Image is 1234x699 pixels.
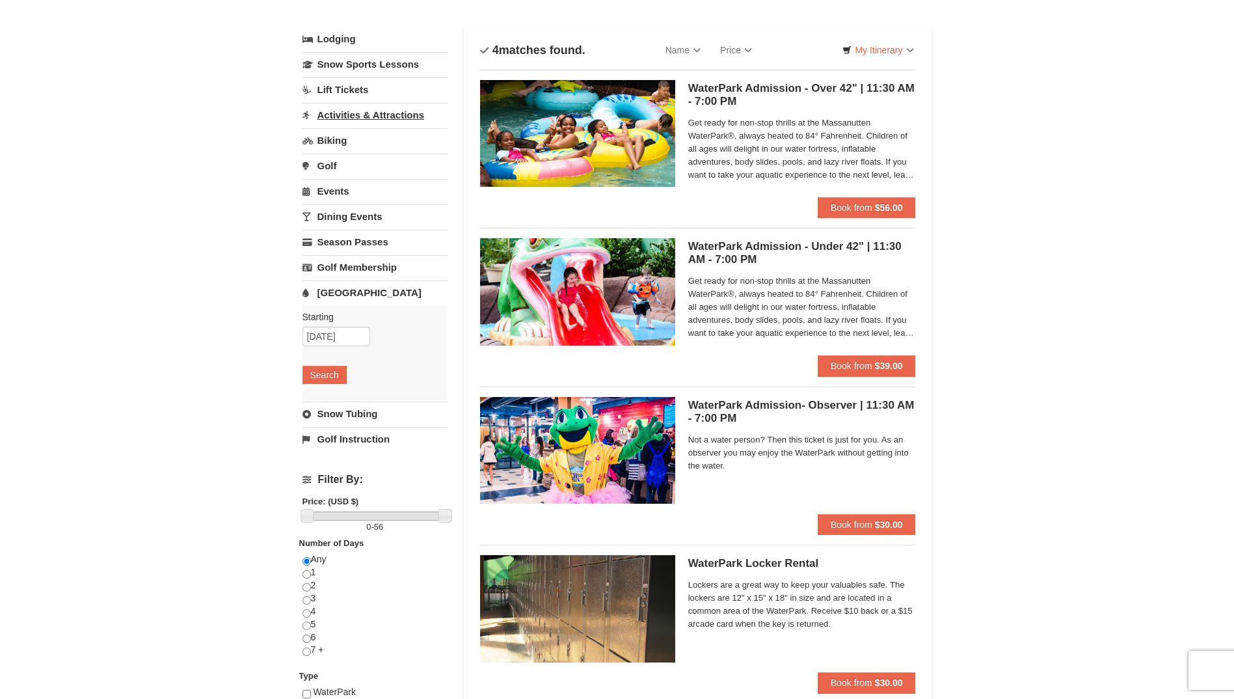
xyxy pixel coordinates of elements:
span: Get ready for non-stop thrills at the Massanutten WaterPark®, always heated to 84° Fahrenheit. Ch... [688,116,916,182]
a: My Itinerary [834,40,922,60]
a: Dining Events [302,204,448,228]
img: 6619917-1587-675fdf84.jpg [480,397,675,504]
a: Activities & Attractions [302,103,448,127]
span: Book from [831,202,872,213]
a: Events [302,179,448,203]
button: Search [302,366,347,384]
a: Snow Tubing [302,402,448,426]
h5: WaterPark Admission - Under 42" | 11:30 AM - 7:00 PM [688,240,916,266]
label: - [302,521,448,534]
strong: Price: (USD $) [302,497,359,506]
span: WaterPark [313,687,356,697]
span: Book from [831,519,872,530]
strong: Type [299,671,318,681]
span: 56 [374,522,383,532]
a: Golf Instruction [302,427,448,451]
a: Price [710,37,762,63]
strong: $56.00 [875,202,903,213]
a: [GEOGRAPHIC_DATA] [302,281,448,305]
span: Book from [831,678,872,688]
a: Biking [302,128,448,152]
span: Not a water person? Then this ticket is just for you. As an observer you may enjoy the WaterPark ... [688,433,916,473]
a: Golf [302,154,448,178]
strong: Number of Days [299,538,364,548]
img: 6619917-1560-394ba125.jpg [480,80,675,187]
h4: matches found. [480,44,585,57]
span: 4 [492,44,499,57]
a: Lift Tickets [302,77,448,102]
h4: Filter By: [302,474,448,486]
span: 0 [366,522,371,532]
a: Snow Sports Lessons [302,52,448,76]
h5: WaterPark Admission - Over 42" | 11:30 AM - 7:00 PM [688,82,916,108]
strong: $30.00 [875,678,903,688]
button: Book from $30.00 [818,514,916,535]
div: Any 1 2 3 4 5 6 7 + [302,553,448,670]
a: Name [656,37,710,63]
a: Golf Membership [302,255,448,279]
strong: $39.00 [875,361,903,371]
span: Get ready for non-stop thrills at the Massanutten WaterPark®, always heated to 84° Fahrenheit. Ch... [688,275,916,340]
img: 6619917-1570-0b90b492.jpg [480,238,675,345]
strong: $30.00 [875,519,903,530]
button: Book from $39.00 [818,355,916,376]
button: Book from $56.00 [818,197,916,218]
img: 6619917-1005-d92ad057.png [480,555,675,662]
a: Season Passes [302,230,448,254]
button: Book from $30.00 [818,672,916,693]
a: Lodging [302,27,448,51]
span: Book from [831,361,872,371]
span: Lockers are a great way to keep your valuables safe. The lockers are 12" x 15" x 18" in size and ... [688,579,916,631]
label: Starting [302,310,438,323]
h5: WaterPark Admission- Observer | 11:30 AM - 7:00 PM [688,399,916,425]
h5: WaterPark Locker Rental [688,557,916,570]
